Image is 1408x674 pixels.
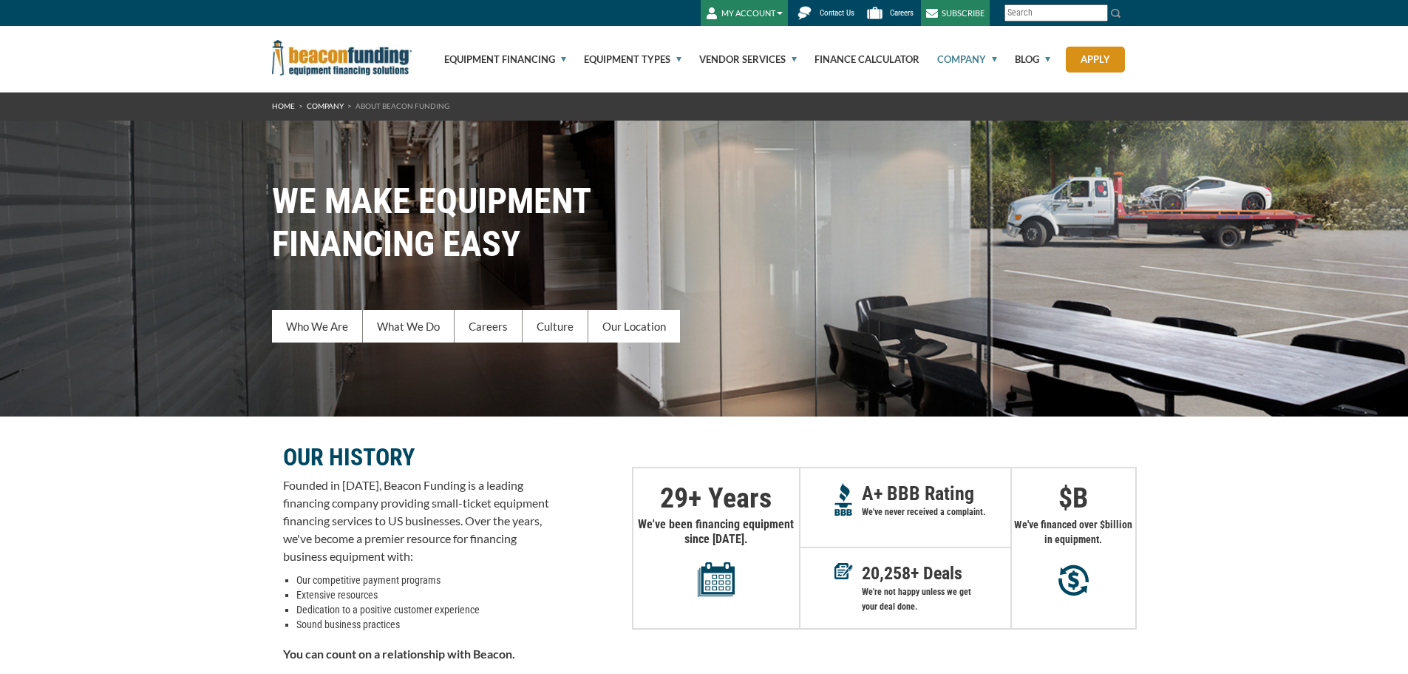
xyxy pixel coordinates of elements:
a: Beacon Funding Corporation [272,50,412,62]
a: Blog [998,26,1050,92]
strong: You can count on a relationship with Beacon. [283,647,515,661]
a: Equipment Types [567,26,681,92]
img: Years in equipment financing [698,562,735,597]
span: Contact Us [820,8,854,18]
h1: WE MAKE EQUIPMENT FINANCING EASY [272,180,1137,266]
p: We've never received a complaint. [862,505,1010,519]
img: Beacon Funding Corporation [272,40,412,75]
p: Founded in [DATE], Beacon Funding is a leading financing company providing small-ticket equipment... [283,476,549,565]
p: OUR HISTORY [283,448,549,466]
p: We're not happy unless we get your deal done. [862,584,1010,614]
a: Finance Calculator [797,26,919,92]
a: Company [307,101,344,110]
a: Equipment Financing [427,26,566,92]
p: + Years [633,491,799,505]
li: Our competitive payment programs [296,573,549,587]
img: A+ Reputation BBB [834,483,853,516]
li: Sound business practices [296,617,549,632]
input: Search [1004,4,1108,21]
img: Millions in equipment purchases [1058,565,1089,596]
p: $ B [1012,491,1135,505]
a: Apply [1066,47,1125,73]
p: We've financed over $ billion in equipment. [1012,517,1135,547]
li: Extensive resources [296,587,549,602]
a: What We Do [363,310,455,343]
a: HOME [272,101,295,110]
li: Dedication to a positive customer experience [296,602,549,617]
p: We've been financing equipment since [DATE]. [633,517,799,597]
a: Our Location [588,310,680,343]
img: Search [1110,7,1122,19]
img: Deals in Equipment Financing [834,563,853,579]
p: A+ BBB Rating [862,486,1010,501]
p: + Deals [862,566,1010,581]
a: Careers [455,310,523,343]
a: Who We Are [272,310,363,343]
span: About Beacon Funding [356,101,449,110]
a: Clear search text [1092,7,1104,19]
span: Careers [890,8,914,18]
a: Vendor Services [682,26,797,92]
a: Company [920,26,997,92]
span: 20,258 [862,563,911,584]
span: 29 [660,482,688,514]
a: Culture [523,310,588,343]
